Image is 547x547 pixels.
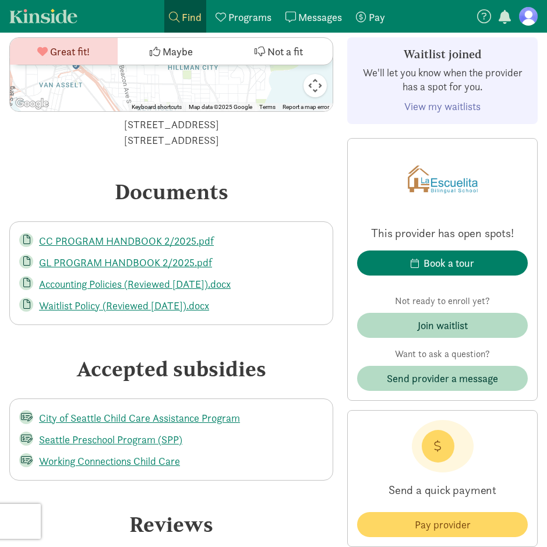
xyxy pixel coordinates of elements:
[357,250,528,276] button: Book a tour
[259,104,276,110] a: Terms (opens in new tab)
[9,509,333,540] div: Reviews
[39,299,209,312] a: Waitlist Policy (Reviewed [DATE]).docx
[357,66,528,94] p: We'll let you know when the provider has a spot for you.
[182,10,202,24] span: Find
[10,38,118,65] button: Great fit!
[9,353,333,384] div: Accepted subsidies
[9,132,333,148] div: [STREET_ADDRESS]
[9,117,333,148] div: [STREET_ADDRESS]
[132,103,182,111] button: Keyboard shortcuts
[228,10,271,24] span: Programs
[163,44,193,59] span: Maybe
[39,433,182,446] a: Seattle Preschool Program (SPP)
[225,38,333,65] button: Not a fit
[357,47,528,61] h3: Waitlist joined
[369,10,385,24] span: Pay
[267,44,303,59] span: Not a fit
[357,347,528,361] p: Want to ask a question?
[9,176,333,207] div: Documents
[39,454,180,468] a: Working Connections Child Care
[357,366,528,391] button: Send provider a message
[13,96,51,111] img: Google
[189,104,252,110] span: Map data ©2025 Google
[424,255,474,271] div: Book a tour
[387,370,498,386] span: Send provider a message
[50,44,90,59] span: Great fit!
[408,148,478,211] img: Provider logo
[357,225,528,241] p: This provider has open spots!
[415,517,471,532] span: Pay provider
[9,9,77,23] a: Kinside
[39,411,240,425] a: City of Seattle Child Care Assistance Program
[418,317,468,333] div: Join waitlist
[357,294,528,308] p: Not ready to enroll yet?
[298,10,342,24] span: Messages
[283,104,329,110] a: Report a map error
[39,234,214,248] a: CC PROGRAM HANDBOOK 2/2025.pdf
[39,277,231,291] a: Accounting Policies (Reviewed [DATE]).docx
[13,96,51,111] a: Open this area in Google Maps (opens a new window)
[404,100,481,113] a: View my waitlists
[39,256,212,269] a: GL PROGRAM HANDBOOK 2/2025.pdf
[357,313,528,338] button: Join waitlist
[304,74,327,97] button: Map camera controls
[118,38,225,65] button: Maybe
[357,472,528,507] p: Send a quick payment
